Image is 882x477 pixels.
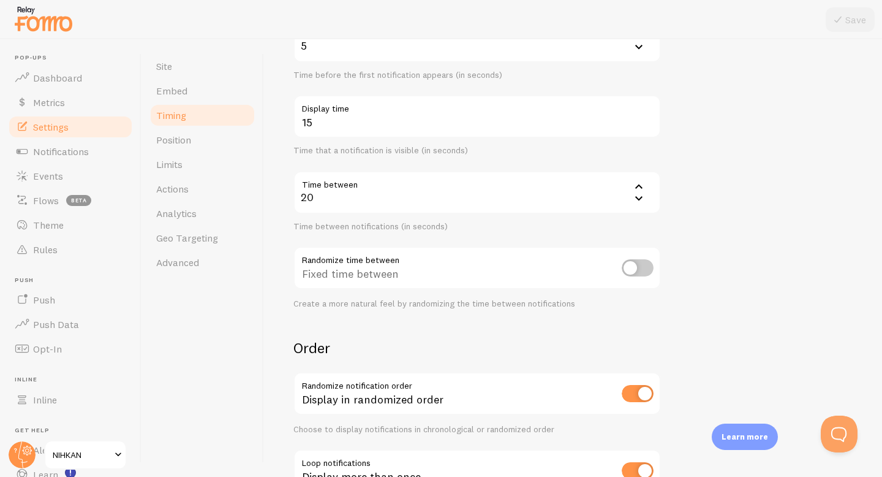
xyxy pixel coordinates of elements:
[156,109,186,121] span: Timing
[293,372,661,417] div: Display in randomized order
[149,54,256,78] a: Site
[156,183,189,195] span: Actions
[7,115,134,139] a: Settings
[15,427,134,435] span: Get Help
[7,213,134,237] a: Theme
[293,20,661,63] div: 5
[293,424,661,435] div: Choose to display notifications in chronological or randomized order
[7,288,134,312] a: Push
[156,158,183,170] span: Limits
[33,194,59,207] span: Flows
[7,438,134,462] a: Alerts 1 new
[156,232,218,244] span: Geo Targeting
[293,70,661,81] div: Time before the first notification appears (in seconds)
[293,145,661,156] div: Time that a notification is visible (in seconds)
[156,256,199,269] span: Advanced
[15,54,134,62] span: Pop-ups
[33,318,79,330] span: Push Data
[293,95,661,116] label: Display time
[293,246,661,291] div: Fixed time between
[293,299,661,310] div: Create a more natural feel by randomizing the time between notifications
[33,394,57,406] span: Inline
[149,152,256,177] a: Limits
[156,85,187,97] span: Embed
[722,431,768,443] p: Learn more
[149,128,256,152] a: Position
[15,277,134,284] span: Push
[33,294,55,306] span: Push
[33,121,69,133] span: Settings
[13,3,74,34] img: fomo-relay-logo-orange.svg
[156,207,197,219] span: Analytics
[293,221,661,232] div: Time between notifications (in seconds)
[7,312,134,337] a: Push Data
[33,170,63,182] span: Events
[156,60,172,72] span: Site
[15,376,134,384] span: Inline
[7,66,134,90] a: Dashboard
[7,188,134,213] a: Flows beta
[712,424,778,450] div: Learn more
[149,177,256,201] a: Actions
[7,337,134,361] a: Opt-In
[33,72,82,84] span: Dashboard
[149,201,256,226] a: Analytics
[156,134,191,146] span: Position
[53,448,111,462] span: NIHKAN
[44,440,127,470] a: NIHKAN
[7,90,134,115] a: Metrics
[7,139,134,164] a: Notifications
[33,343,62,355] span: Opt-In
[7,387,134,412] a: Inline
[7,164,134,188] a: Events
[149,78,256,103] a: Embed
[33,219,64,231] span: Theme
[33,145,89,158] span: Notifications
[293,338,661,357] h2: Order
[66,195,91,206] span: beta
[7,237,134,262] a: Rules
[149,103,256,128] a: Timing
[149,226,256,250] a: Geo Targeting
[33,243,58,256] span: Rules
[149,250,256,275] a: Advanced
[33,96,65,109] span: Metrics
[293,171,661,214] div: 20
[821,416,858,452] iframe: Help Scout Beacon - Open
